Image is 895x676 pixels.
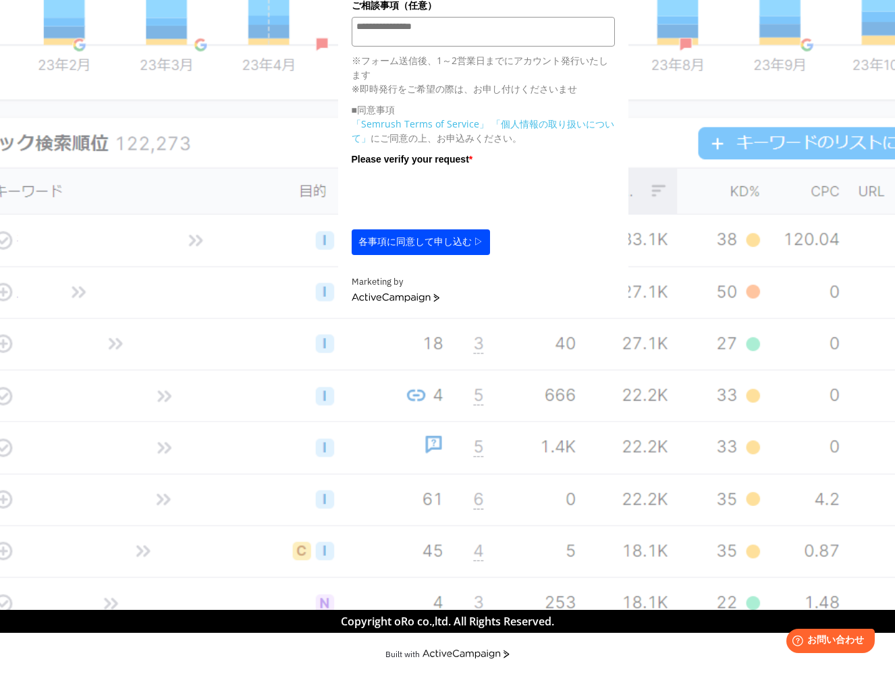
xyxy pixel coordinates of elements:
p: にご同意の上、お申込みください。 [352,117,615,145]
label: Please verify your request [352,152,615,167]
iframe: reCAPTCHA [352,170,557,223]
a: 「個人情報の取り扱いについて」 [352,117,614,144]
button: 各事項に同意して申し込む ▷ [352,229,491,255]
p: ■同意事項 [352,103,615,117]
span: Copyright oRo co.,ltd. All Rights Reserved. [341,614,554,629]
a: 「Semrush Terms of Service」 [352,117,489,130]
div: Built with [385,649,420,659]
iframe: Help widget launcher [775,623,880,661]
p: ※フォーム送信後、1～2営業日までにアカウント発行いたします ※即時発行をご希望の際は、お申し付けくださいませ [352,53,615,96]
div: Marketing by [352,275,615,289]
